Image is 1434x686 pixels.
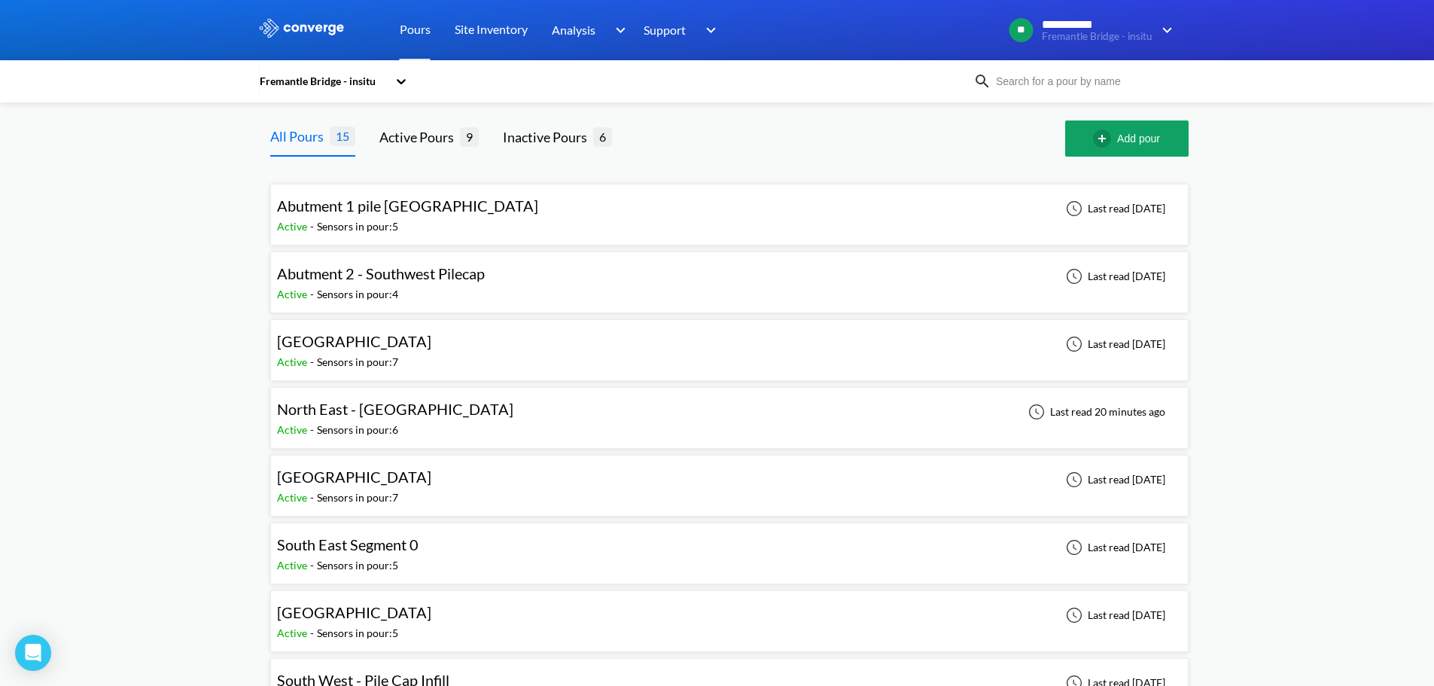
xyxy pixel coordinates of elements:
a: [GEOGRAPHIC_DATA]Active-Sensors in pour:5Last read [DATE] [270,608,1189,620]
span: Active [277,220,310,233]
div: Last read [DATE] [1058,200,1170,218]
button: Add pour [1065,120,1189,157]
span: Active [277,423,310,436]
span: [GEOGRAPHIC_DATA] [277,332,431,350]
span: 9 [460,127,479,146]
span: - [310,559,317,572]
div: Inactive Pours [503,127,593,148]
span: Analysis [552,20,595,39]
a: [GEOGRAPHIC_DATA]Active-Sensors in pour:7Last read [DATE] [270,472,1189,485]
div: Last read [DATE] [1058,335,1170,353]
span: Fremantle Bridge - insitu [1042,31,1152,42]
div: Last read [DATE] [1058,538,1170,556]
div: Fremantle Bridge - insitu [258,73,388,90]
span: Abutment 2 - Southwest Pilecap [277,264,485,282]
div: Open Intercom Messenger [15,635,51,671]
span: - [310,288,317,300]
input: Search for a pour by name [991,73,1174,90]
div: Last read 20 minutes ago [1020,403,1170,421]
a: South East Segment 0Active-Sensors in pour:5Last read [DATE] [270,540,1189,553]
span: 6 [593,127,612,146]
a: North East - [GEOGRAPHIC_DATA]Active-Sensors in pour:6Last read 20 minutes ago [270,404,1189,417]
a: [GEOGRAPHIC_DATA]Active-Sensors in pour:7Last read [DATE] [270,337,1189,349]
div: Last read [DATE] [1058,267,1170,285]
span: Active [277,491,310,504]
span: - [310,220,317,233]
span: - [310,627,317,639]
span: - [310,355,317,368]
div: Sensors in pour: 5 [317,625,398,642]
span: Active [277,627,310,639]
span: Active [277,559,310,572]
div: Sensors in pour: 5 [317,218,398,235]
a: Abutment 1 pile [GEOGRAPHIC_DATA]Active-Sensors in pour:5Last read [DATE] [270,201,1189,214]
img: downArrow.svg [605,21,629,39]
div: Sensors in pour: 7 [317,489,398,506]
span: Abutment 1 pile [GEOGRAPHIC_DATA] [277,197,538,215]
span: - [310,491,317,504]
span: [GEOGRAPHIC_DATA] [277,603,431,621]
div: All Pours [270,126,330,147]
span: - [310,423,317,436]
img: logo_ewhite.svg [258,18,346,38]
div: Sensors in pour: 5 [317,557,398,574]
span: Active [277,355,310,368]
img: add-circle-outline.svg [1093,130,1117,148]
div: Last read [DATE] [1058,606,1170,624]
a: Abutment 2 - Southwest PilecapActive-Sensors in pour:4Last read [DATE] [270,269,1189,282]
img: icon-search.svg [973,72,991,90]
div: Sensors in pour: 7 [317,354,398,370]
div: Sensors in pour: 6 [317,422,398,438]
span: North East - [GEOGRAPHIC_DATA] [277,400,513,418]
span: Active [277,288,310,300]
span: 15 [330,127,355,145]
div: Last read [DATE] [1058,471,1170,489]
div: Sensors in pour: 4 [317,286,398,303]
span: [GEOGRAPHIC_DATA] [277,468,431,486]
div: Active Pours [379,127,460,148]
img: downArrow.svg [1152,21,1177,39]
img: downArrow.svg [696,21,720,39]
span: South East Segment 0 [277,535,419,553]
span: Support [644,20,686,39]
